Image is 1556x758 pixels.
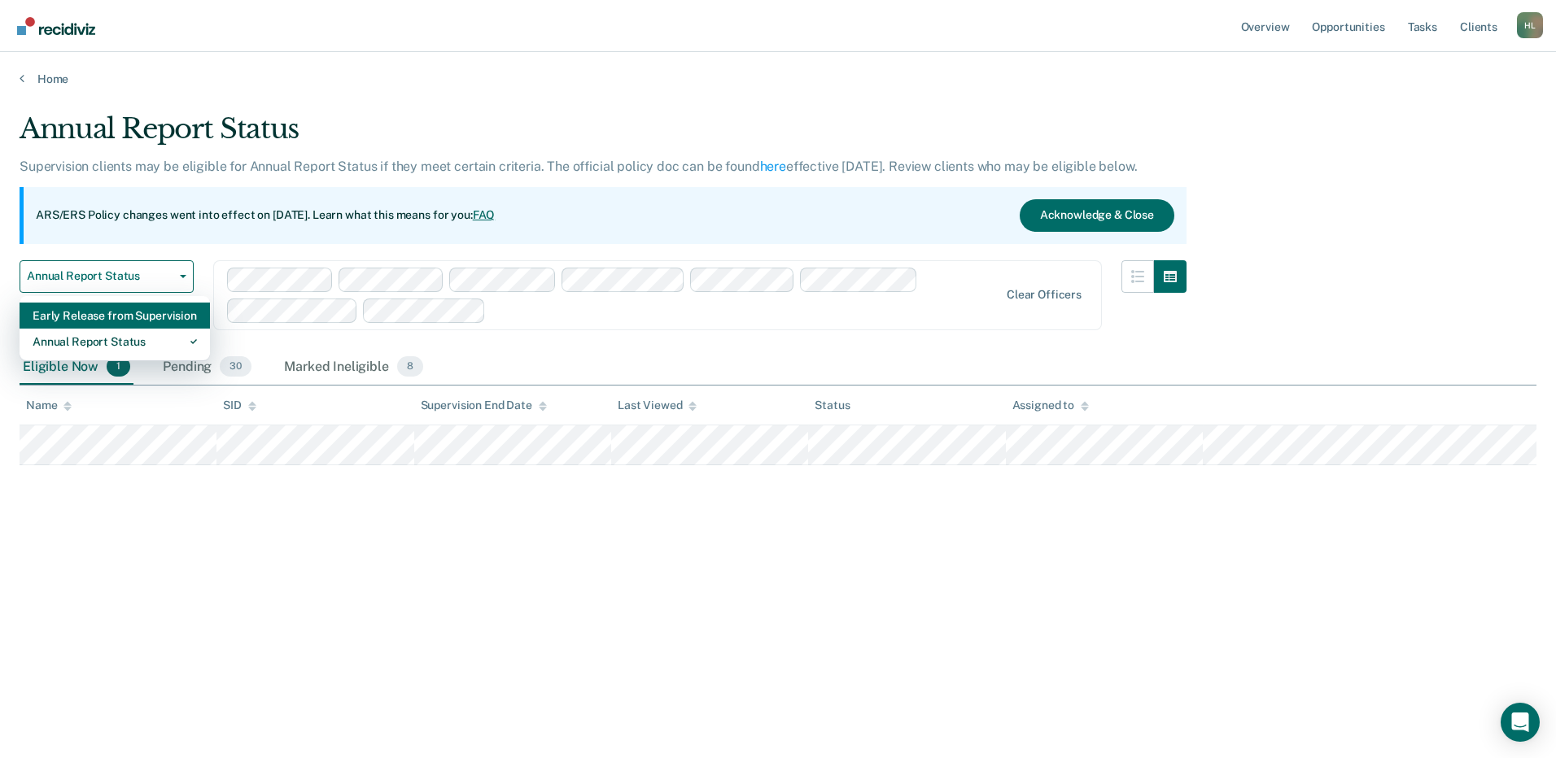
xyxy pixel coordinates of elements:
[1020,199,1174,232] button: Acknowledge & Close
[1012,399,1089,412] div: Assigned to
[160,350,255,386] div: Pending30
[17,17,95,35] img: Recidiviz
[20,112,1187,159] div: Annual Report Status
[473,208,496,221] a: FAQ
[36,207,495,224] p: ARS/ERS Policy changes went into effect on [DATE]. Learn what this means for you:
[1007,288,1082,302] div: Clear officers
[1517,12,1543,38] button: Profile dropdown button
[26,399,72,412] div: Name
[1501,703,1540,742] div: Open Intercom Messenger
[33,303,197,329] div: Early Release from Supervision
[815,399,850,412] div: Status
[281,350,426,386] div: Marked Ineligible8
[107,356,130,377] span: 1
[1517,12,1543,38] div: H L
[397,356,423,377] span: 8
[33,329,197,355] div: Annual Report Status
[618,399,697,412] div: Last Viewed
[20,350,133,386] div: Eligible Now1
[421,399,547,412] div: Supervision End Date
[760,159,786,174] a: here
[20,72,1536,86] a: Home
[20,260,194,293] button: Annual Report Status
[20,159,1137,174] p: Supervision clients may be eligible for Annual Report Status if they meet certain criteria. The o...
[220,356,251,377] span: 30
[223,399,256,412] div: SID
[27,269,173,283] span: Annual Report Status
